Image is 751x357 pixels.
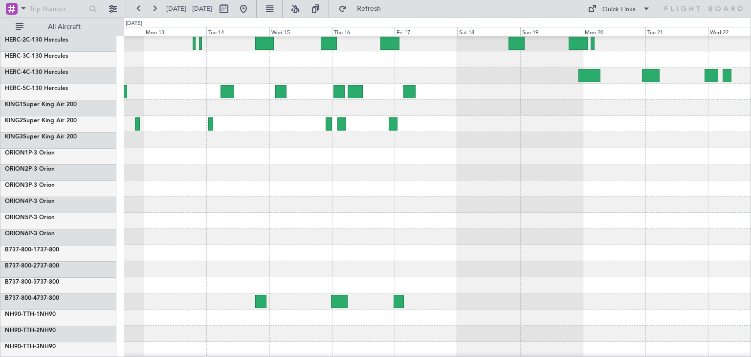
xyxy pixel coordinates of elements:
[5,69,26,75] span: HERC-4
[5,182,28,188] span: ORION3
[5,312,40,317] span: NH90-TTH-1
[5,182,55,188] a: ORION3P-3 Orion
[583,1,655,17] button: Quick Links
[30,1,86,16] input: Trip Number
[11,19,106,35] button: All Aircraft
[645,27,708,36] div: Tue 21
[5,344,56,350] a: NH90-TTH-3NH90
[5,53,26,59] span: HERC-3
[334,1,393,17] button: Refresh
[5,247,59,253] a: B737-800-1737-800
[5,37,26,43] span: HERC-2
[5,53,68,59] a: HERC-3C-130 Hercules
[349,5,390,12] span: Refresh
[25,23,103,30] span: All Aircraft
[332,27,395,36] div: Thu 16
[5,263,37,269] span: B737-800-2
[5,231,28,237] span: ORION6
[5,247,37,253] span: B737-800-1
[457,27,520,36] div: Sat 18
[5,295,59,301] a: B737-800-4737-800
[144,27,206,36] div: Mon 13
[5,279,59,285] a: B737-800-3737-800
[5,118,77,124] a: KING2Super King Air 200
[5,199,28,204] span: ORION4
[5,69,68,75] a: HERC-4C-130 Hercules
[5,328,40,334] span: NH90-TTH-2
[5,102,77,108] a: KING1Super King Air 200
[5,295,37,301] span: B737-800-4
[166,4,212,13] span: [DATE] - [DATE]
[5,166,55,172] a: ORION2P-3 Orion
[5,231,55,237] a: ORION6P-3 Orion
[126,20,142,28] div: [DATE]
[5,166,28,172] span: ORION2
[5,102,23,108] span: KING1
[5,150,55,156] a: ORION1P-3 Orion
[602,5,636,15] div: Quick Links
[5,150,28,156] span: ORION1
[5,199,55,204] a: ORION4P-3 Orion
[5,86,26,91] span: HERC-5
[5,328,56,334] a: NH90-TTH-2NH90
[5,215,55,221] a: ORION5P-3 Orion
[5,118,23,124] span: KING2
[5,86,68,91] a: HERC-5C-130 Hercules
[5,279,37,285] span: B737-800-3
[5,312,56,317] a: NH90-TTH-1NH90
[5,134,23,140] span: KING3
[269,27,332,36] div: Wed 15
[5,263,59,269] a: B737-800-2737-800
[5,215,28,221] span: ORION5
[5,37,68,43] a: HERC-2C-130 Hercules
[5,344,40,350] span: NH90-TTH-3
[5,134,77,140] a: KING3Super King Air 200
[520,27,583,36] div: Sun 19
[206,27,269,36] div: Tue 14
[395,27,457,36] div: Fri 17
[583,27,645,36] div: Mon 20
